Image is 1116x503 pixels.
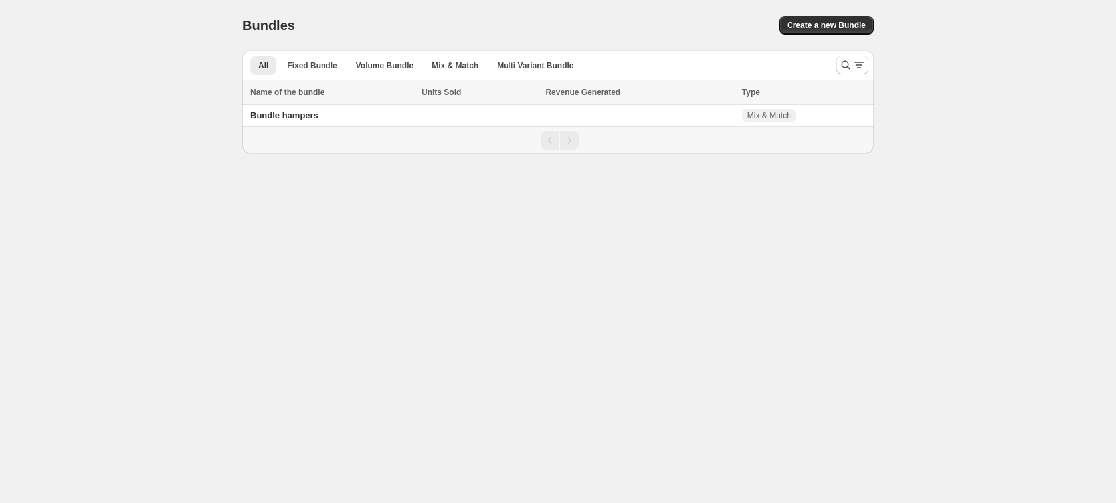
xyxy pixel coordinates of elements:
[432,60,478,71] span: Mix & Match
[242,126,874,153] nav: Pagination
[742,86,866,99] div: Type
[250,86,414,99] div: Name of the bundle
[747,110,791,121] span: Mix & Match
[242,17,295,33] h1: Bundles
[836,56,868,74] button: Search and filter results
[545,86,634,99] button: Revenue Generated
[497,60,573,71] span: Multi Variant Bundle
[356,60,413,71] span: Volume Bundle
[287,60,337,71] span: Fixed Bundle
[545,86,620,99] span: Revenue Generated
[779,16,874,35] button: Create a new Bundle
[422,86,461,99] span: Units Sold
[258,60,268,71] span: All
[250,110,318,120] span: Bundle hampers
[787,20,866,31] span: Create a new Bundle
[422,86,474,99] button: Units Sold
